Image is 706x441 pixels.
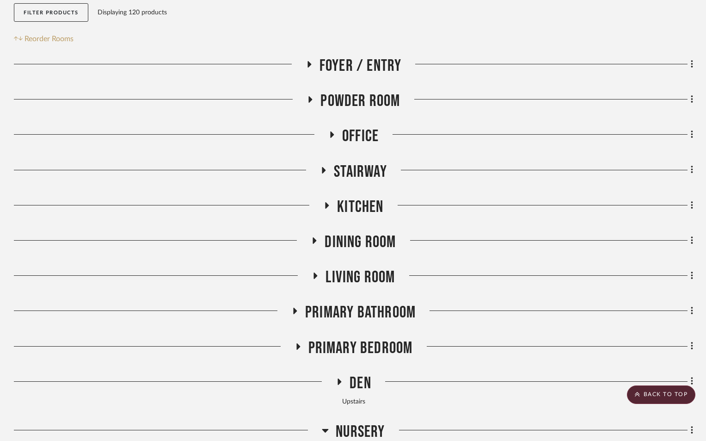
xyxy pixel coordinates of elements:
span: Foyer / Entry [319,56,402,76]
div: Upstairs [14,397,693,407]
scroll-to-top-button: BACK TO TOP [627,385,695,404]
span: Living Room [325,267,395,287]
button: Filter Products [14,3,88,22]
span: Den [350,373,371,393]
button: Reorder Rooms [14,33,74,44]
span: Stairway [334,162,387,182]
span: Primary Bedroom [308,338,413,358]
span: Dining Room [325,232,396,252]
span: Kitchen [337,197,383,217]
span: Primary Bathroom [305,303,416,323]
span: Reorder Rooms [25,33,74,44]
div: Displaying 120 products [98,3,167,22]
span: Office [342,126,379,146]
span: Powder Room [320,91,400,111]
